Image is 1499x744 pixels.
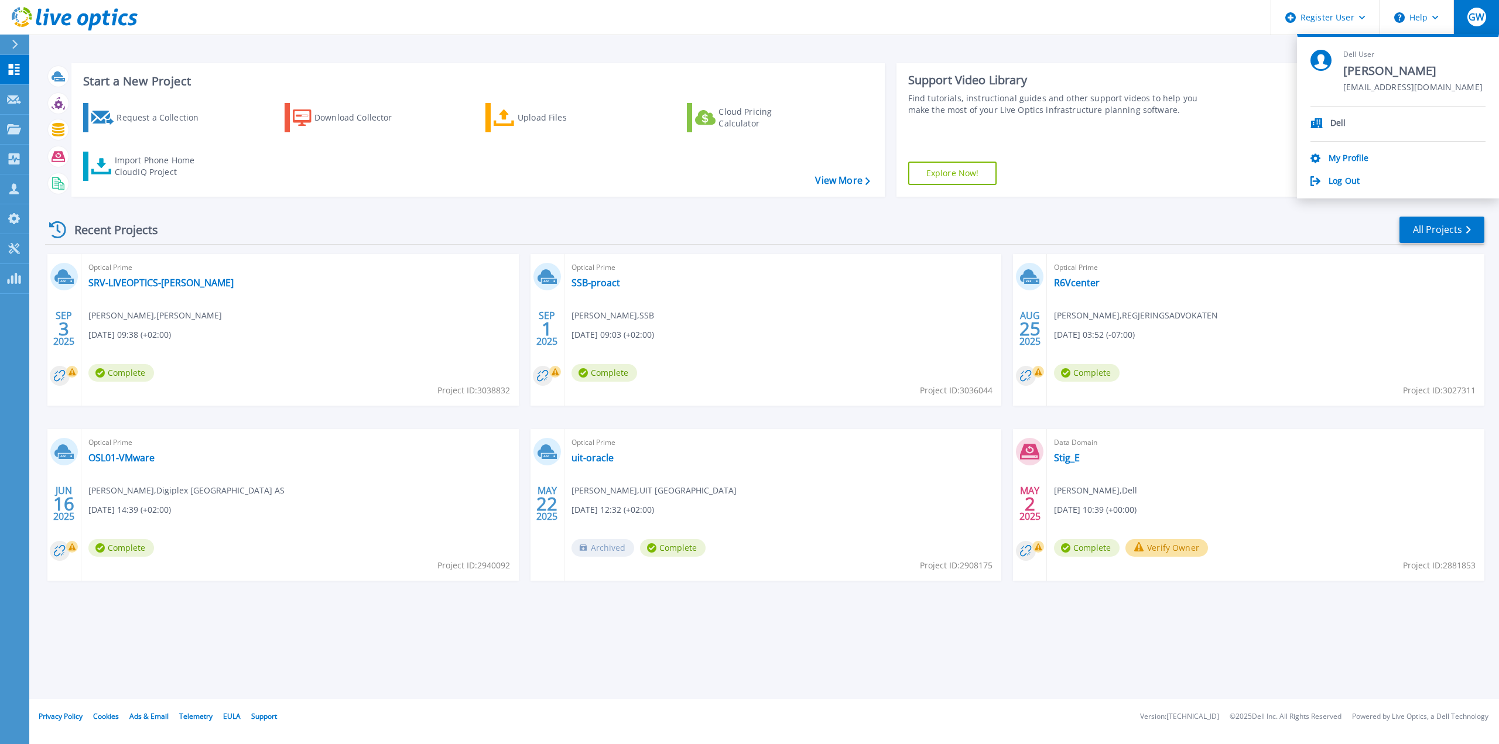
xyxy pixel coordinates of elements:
span: Complete [1054,364,1120,382]
span: Project ID: 2940092 [437,559,510,572]
div: Upload Files [518,106,611,129]
span: GW [1469,12,1484,22]
span: [PERSON_NAME] , Dell [1054,484,1137,497]
span: 25 [1019,324,1041,334]
div: SEP 2025 [536,307,558,350]
a: Telemetry [179,711,213,721]
span: [DATE] 03:52 (-07:00) [1054,328,1135,341]
a: SSB-proact [571,277,620,289]
p: Dell [1330,118,1346,129]
span: Complete [88,539,154,557]
div: Request a Collection [117,106,210,129]
a: uit-oracle [571,452,614,464]
a: Cloud Pricing Calculator [687,103,817,132]
span: Optical Prime [571,436,995,449]
span: Archived [571,539,634,557]
span: [PERSON_NAME] [1343,63,1483,79]
span: Complete [640,539,706,557]
a: Log Out [1329,176,1360,187]
a: Request a Collection [83,103,214,132]
a: Support [251,711,277,721]
a: Stig_E [1054,452,1080,464]
span: Optical Prime [88,261,512,274]
span: Complete [571,364,637,382]
span: Project ID: 3038832 [437,384,510,397]
span: [PERSON_NAME] , UIT [GEOGRAPHIC_DATA] [571,484,737,497]
div: Support Video Library [908,73,1212,88]
h3: Start a New Project [83,75,870,88]
a: Upload Files [485,103,616,132]
span: [EMAIL_ADDRESS][DOMAIN_NAME] [1343,83,1483,94]
span: 16 [53,499,74,509]
a: Privacy Policy [39,711,83,721]
a: R6Vcenter [1054,277,1100,289]
span: [PERSON_NAME] , [PERSON_NAME] [88,309,222,322]
li: Version: [TECHNICAL_ID] [1140,713,1219,721]
span: 2 [1025,499,1035,509]
span: Dell User [1343,50,1483,60]
a: Explore Now! [908,162,997,185]
span: 22 [536,499,557,509]
div: Find tutorials, instructional guides and other support videos to help you make the most of your L... [908,92,1212,116]
span: Project ID: 2881853 [1403,559,1476,572]
span: Data Domain [1054,436,1477,449]
a: SRV-LIVEOPTICS-[PERSON_NAME] [88,277,234,289]
div: MAY 2025 [1019,482,1041,525]
span: Optical Prime [1054,261,1477,274]
span: Complete [1054,539,1120,557]
div: Recent Projects [45,215,174,244]
span: 3 [59,324,69,334]
div: Import Phone Home CloudIQ Project [115,155,206,178]
li: © 2025 Dell Inc. All Rights Reserved [1230,713,1341,721]
div: Cloud Pricing Calculator [718,106,812,129]
span: Optical Prime [571,261,995,274]
span: Project ID: 3036044 [920,384,993,397]
a: Download Collector [285,103,415,132]
span: [PERSON_NAME] , REGJERINGSADVOKATEN [1054,309,1218,322]
div: MAY 2025 [536,482,558,525]
a: OSL01-VMware [88,452,155,464]
span: [PERSON_NAME] , SSB [571,309,654,322]
span: [DATE] 10:39 (+00:00) [1054,503,1137,516]
span: [DATE] 14:39 (+02:00) [88,503,171,516]
div: SEP 2025 [53,307,75,350]
span: [DATE] 12:32 (+02:00) [571,503,654,516]
div: Download Collector [314,106,408,129]
a: Ads & Email [129,711,169,721]
div: JUN 2025 [53,482,75,525]
span: [DATE] 09:38 (+02:00) [88,328,171,341]
div: AUG 2025 [1019,307,1041,350]
button: Verify Owner [1125,539,1208,557]
li: Powered by Live Optics, a Dell Technology [1352,713,1488,721]
span: Optical Prime [88,436,512,449]
a: All Projects [1399,217,1484,243]
span: Project ID: 3027311 [1403,384,1476,397]
span: [DATE] 09:03 (+02:00) [571,328,654,341]
span: Project ID: 2908175 [920,559,993,572]
span: Complete [88,364,154,382]
a: View More [815,175,870,186]
a: My Profile [1329,153,1368,164]
a: EULA [223,711,241,721]
span: 1 [542,324,552,334]
a: Cookies [93,711,119,721]
span: [PERSON_NAME] , Digiplex [GEOGRAPHIC_DATA] AS [88,484,285,497]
